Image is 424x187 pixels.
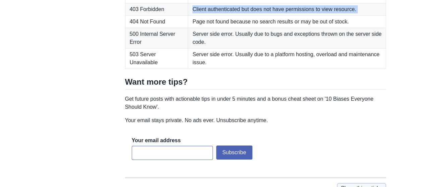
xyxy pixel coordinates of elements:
[188,28,386,49] td: Server side error. Usually due to bugs and exceptions thrown on the server side code.
[125,116,386,124] p: Your email stays private. No ads ever. Unsubscribe anytime.
[216,146,252,160] button: Subscribe
[125,95,386,111] p: Get future posts with actionable tips in under 5 minutes and a bonus cheat sheet on '10 Biases Ev...
[125,16,188,28] td: 404 Not Found
[125,3,188,16] td: 403 Forbidden
[125,77,386,90] h2: Want more tips?
[188,16,386,28] td: Page not found because no search results or may be out of stock.
[125,28,188,49] td: 500 Internal Server Error
[132,137,181,144] label: Your email address
[188,3,386,16] td: Client authenticated but does not have permissions to view resource.
[125,49,188,69] td: 503 Server Unavailable
[188,49,386,69] td: Server side error. Usually due to a platform hosting, overload and maintenance issue.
